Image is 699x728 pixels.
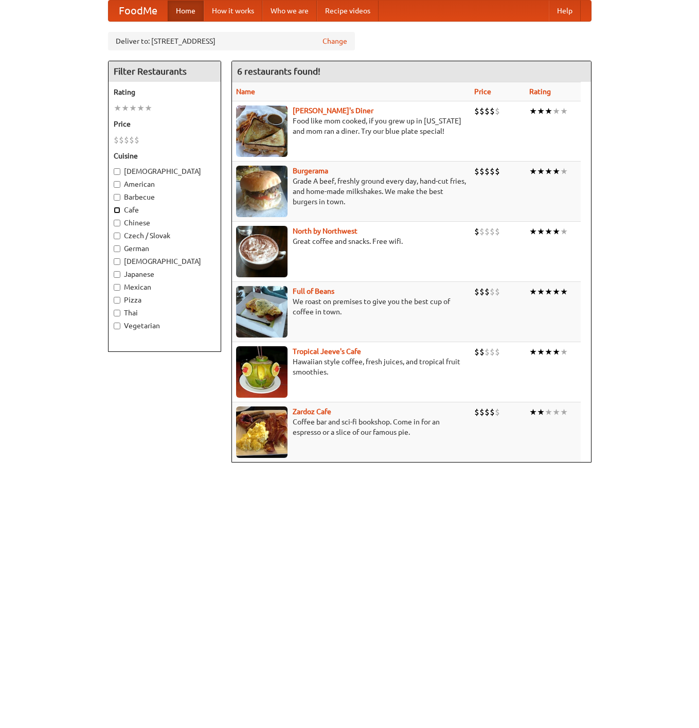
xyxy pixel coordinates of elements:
[124,134,129,146] li: $
[293,106,373,115] a: [PERSON_NAME]'s Diner
[236,296,466,317] p: We roast on premises to give you the best cup of coffee in town.
[114,168,120,175] input: [DEMOGRAPHIC_DATA]
[495,226,500,237] li: $
[549,1,581,21] a: Help
[479,166,485,177] li: $
[108,32,355,50] div: Deliver to: [STREET_ADDRESS]
[119,134,124,146] li: $
[545,166,552,177] li: ★
[293,167,328,175] a: Burgerama
[114,119,216,129] h5: Price
[317,1,379,21] a: Recipe videos
[552,105,560,117] li: ★
[474,105,479,117] li: $
[560,166,568,177] li: ★
[560,406,568,418] li: ★
[236,176,466,207] p: Grade A beef, freshly ground every day, hand-cut fries, and home-made milkshakes. We make the bes...
[204,1,262,21] a: How it works
[293,227,357,235] a: North by Northwest
[114,297,120,304] input: Pizza
[474,226,479,237] li: $
[134,134,139,146] li: $
[490,226,495,237] li: $
[114,233,120,239] input: Czech / Slovak
[293,407,331,416] a: Zardoz Cafe
[236,286,288,338] img: beans.jpg
[236,166,288,217] img: burgerama.jpg
[560,286,568,297] li: ★
[114,179,216,189] label: American
[545,105,552,117] li: ★
[529,166,537,177] li: ★
[114,258,120,265] input: [DEMOGRAPHIC_DATA]
[537,105,545,117] li: ★
[552,346,560,358] li: ★
[262,1,317,21] a: Who we are
[293,287,334,295] a: Full of Beans
[485,286,490,297] li: $
[236,226,288,277] img: north.jpg
[114,295,216,305] label: Pizza
[537,346,545,358] li: ★
[537,286,545,297] li: ★
[114,207,120,214] input: Cafe
[490,105,495,117] li: $
[114,284,120,291] input: Mexican
[236,417,466,437] p: Coffee bar and sci-fi bookshop. Come in for an espresso or a slice of our famous pie.
[114,87,216,97] h5: Rating
[495,286,500,297] li: $
[479,406,485,418] li: $
[114,134,119,146] li: $
[145,102,152,114] li: ★
[109,1,168,21] a: FoodMe
[552,406,560,418] li: ★
[114,269,216,279] label: Japanese
[114,220,120,226] input: Chinese
[485,105,490,117] li: $
[485,346,490,358] li: $
[529,87,551,96] a: Rating
[537,166,545,177] li: ★
[545,346,552,358] li: ★
[236,357,466,377] p: Hawaiian style coffee, fresh juices, and tropical fruit smoothies.
[293,347,361,356] a: Tropical Jeeve's Cafe
[490,166,495,177] li: $
[114,245,120,252] input: German
[529,105,537,117] li: ★
[114,194,120,201] input: Barbecue
[560,346,568,358] li: ★
[495,166,500,177] li: $
[114,102,121,114] li: ★
[114,243,216,254] label: German
[129,102,137,114] li: ★
[537,406,545,418] li: ★
[237,66,320,76] ng-pluralize: 6 restaurants found!
[474,346,479,358] li: $
[114,256,216,267] label: [DEMOGRAPHIC_DATA]
[529,406,537,418] li: ★
[114,192,216,202] label: Barbecue
[474,286,479,297] li: $
[474,87,491,96] a: Price
[485,166,490,177] li: $
[322,36,347,46] a: Change
[552,226,560,237] li: ★
[490,286,495,297] li: $
[114,230,216,241] label: Czech / Slovak
[236,87,255,96] a: Name
[236,116,466,136] p: Food like mom cooked, if you grew up in [US_STATE] and mom ran a diner. Try our blue plate special!
[479,286,485,297] li: $
[236,346,288,398] img: jeeves.jpg
[114,181,120,188] input: American
[485,226,490,237] li: $
[114,310,120,316] input: Thai
[236,105,288,157] img: sallys.jpg
[537,226,545,237] li: ★
[129,134,134,146] li: $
